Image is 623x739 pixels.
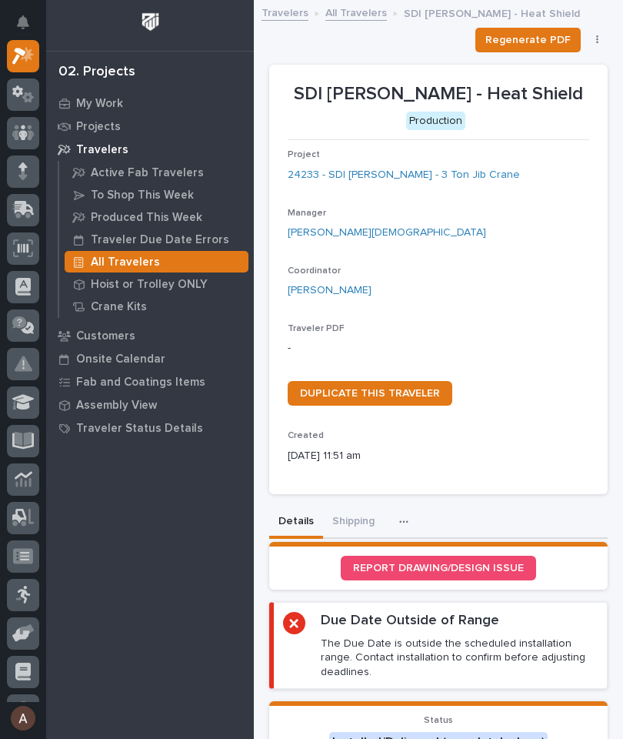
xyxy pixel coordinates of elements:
p: Active Fab Travelers [91,166,204,180]
a: Assembly View [46,393,254,416]
a: REPORT DRAWING/DESIGN ISSUE [341,556,536,580]
a: Travelers [46,138,254,161]
a: Customers [46,324,254,347]
button: Regenerate PDF [475,28,581,52]
a: My Work [46,92,254,115]
a: Produced This Week [59,206,254,228]
a: To Shop This Week [59,184,254,206]
p: My Work [76,97,123,111]
p: Traveler Status Details [76,422,203,436]
a: [PERSON_NAME][DEMOGRAPHIC_DATA] [288,225,486,241]
p: Assembly View [76,399,157,413]
a: Traveler Status Details [46,416,254,440]
a: Hoist or Trolley ONLY [59,273,254,295]
a: Travelers [262,3,308,21]
span: Project [288,150,320,159]
p: Onsite Calendar [76,353,165,366]
a: All Travelers [59,251,254,273]
a: Traveler Due Date Errors [59,229,254,250]
p: Projects [76,120,121,134]
p: Produced This Week [91,211,202,225]
span: REPORT DRAWING/DESIGN ISSUE [353,563,524,573]
a: Active Fab Travelers [59,162,254,183]
p: SDI [PERSON_NAME] - Heat Shield [288,83,589,105]
div: Notifications [19,15,39,40]
span: Coordinator [288,266,341,276]
a: [PERSON_NAME] [288,283,371,299]
p: - [288,340,589,356]
span: Regenerate PDF [485,31,571,49]
span: Status [424,716,453,725]
p: Customers [76,329,135,343]
a: DUPLICATE THIS TRAVELER [288,381,452,406]
a: All Travelers [325,3,387,21]
a: Crane Kits [59,296,254,317]
a: 24233 - SDI [PERSON_NAME] - 3 Ton Jib Crane [288,167,520,183]
button: Notifications [7,6,39,38]
a: Onsite Calendar [46,347,254,370]
p: [DATE] 11:51 am [288,448,589,464]
span: Created [288,431,324,440]
p: Fab and Coatings Items [76,376,205,390]
button: Details [269,507,323,539]
p: To Shop This Week [91,189,194,202]
button: users-avatar [7,702,39,734]
span: Manager [288,209,326,218]
p: Crane Kits [91,300,147,314]
p: Travelers [76,143,128,157]
a: Projects [46,115,254,138]
img: Workspace Logo [136,8,165,36]
p: The Due Date is outside the scheduled installation range. Contact installation to confirm before ... [321,637,598,679]
span: DUPLICATE THIS TRAVELER [300,388,440,399]
h2: Due Date Outside of Range [321,612,499,630]
p: SDI [PERSON_NAME] - Heat Shield [404,4,580,21]
div: 02. Projects [58,64,135,81]
span: Traveler PDF [288,324,345,333]
p: All Travelers [91,256,160,269]
p: Traveler Due Date Errors [91,233,229,247]
button: Shipping [323,507,384,539]
div: Production [406,112,465,131]
a: Fab and Coatings Items [46,370,254,393]
p: Hoist or Trolley ONLY [91,278,208,292]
